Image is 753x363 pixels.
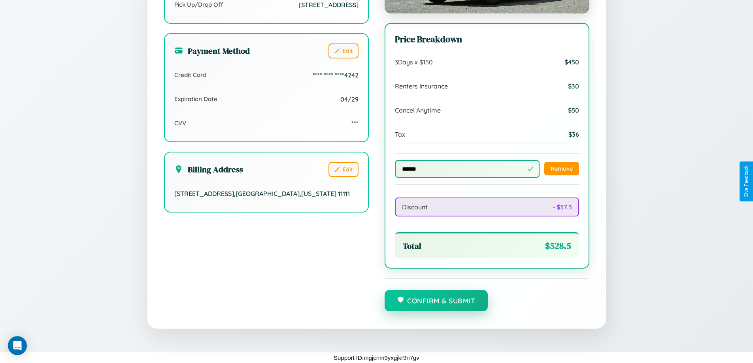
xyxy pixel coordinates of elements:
button: Edit [328,43,359,58]
button: Edit [328,162,359,177]
span: Expiration Date [174,95,217,103]
button: Confirm & Submit [385,290,488,311]
span: - $ 37.5 [553,203,572,211]
span: Credit Card [174,71,206,79]
span: Renters Insurance [395,82,448,90]
span: 3 Days x $ 150 [395,58,433,66]
span: $ 450 [564,58,579,66]
div: Open Intercom Messenger [8,336,27,355]
span: Pick Up/Drop Off [174,1,223,8]
span: $ 36 [568,130,579,138]
span: [STREET_ADDRESS] , [GEOGRAPHIC_DATA] , [US_STATE] 11111 [174,190,350,197]
h3: Billing Address [174,164,243,175]
p: Support ID: mgjcnm9yxgjkr9n7gv [334,352,419,363]
span: CVV [174,119,186,127]
span: Discount [402,203,428,211]
span: Cancel Anytime [395,106,441,114]
div: Give Feedback [744,166,749,197]
h3: Payment Method [174,45,250,56]
span: Tax [395,130,405,138]
span: $ 30 [568,82,579,90]
span: $ 50 [568,106,579,114]
span: $ 528.5 [545,240,571,252]
h3: Price Breakdown [395,33,579,45]
span: Total [403,240,421,252]
span: 04/29 [340,95,359,103]
span: [STREET_ADDRESS] [299,1,359,9]
button: Remove [544,162,579,175]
